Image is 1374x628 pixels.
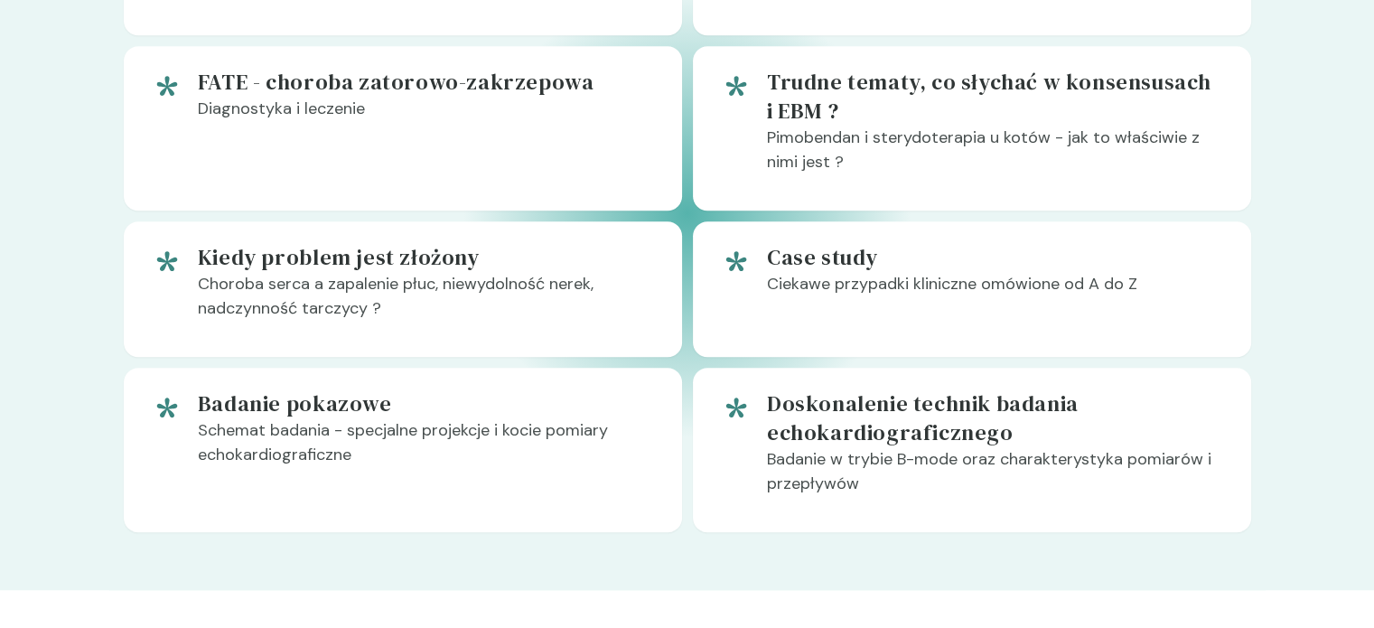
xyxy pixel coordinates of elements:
[767,272,1222,311] p: Ciekawe przypadki kliniczne omówione od A do Z
[198,68,653,97] h5: FATE - choroba zatorowo-zakrzepowa
[198,272,653,335] p: Choroba serca a zapalenie płuc, niewydolność nerek, nadczynność tarczycy ?
[198,389,653,418] h5: Badanie pokazowe
[198,243,653,272] h5: Kiedy problem jest złożony
[198,418,653,482] p: Schemat badania - specjalne projekcje i kocie pomiary echokardiograficzne
[198,97,653,136] p: Diagnostyka i leczenie
[767,243,1222,272] h5: Case study
[767,447,1222,511] p: Badanie w trybie B-mode oraz charakterystyka pomiarów i przepływów
[767,68,1222,126] h5: Trudne tematy, co słychać w konsensusach i EBM ?
[767,126,1222,189] p: Pimobendan i sterydoterapia u kotów - jak to właściwie z nimi jest ?
[767,389,1222,447] h5: Doskonalenie technik badania echokardiograficznego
